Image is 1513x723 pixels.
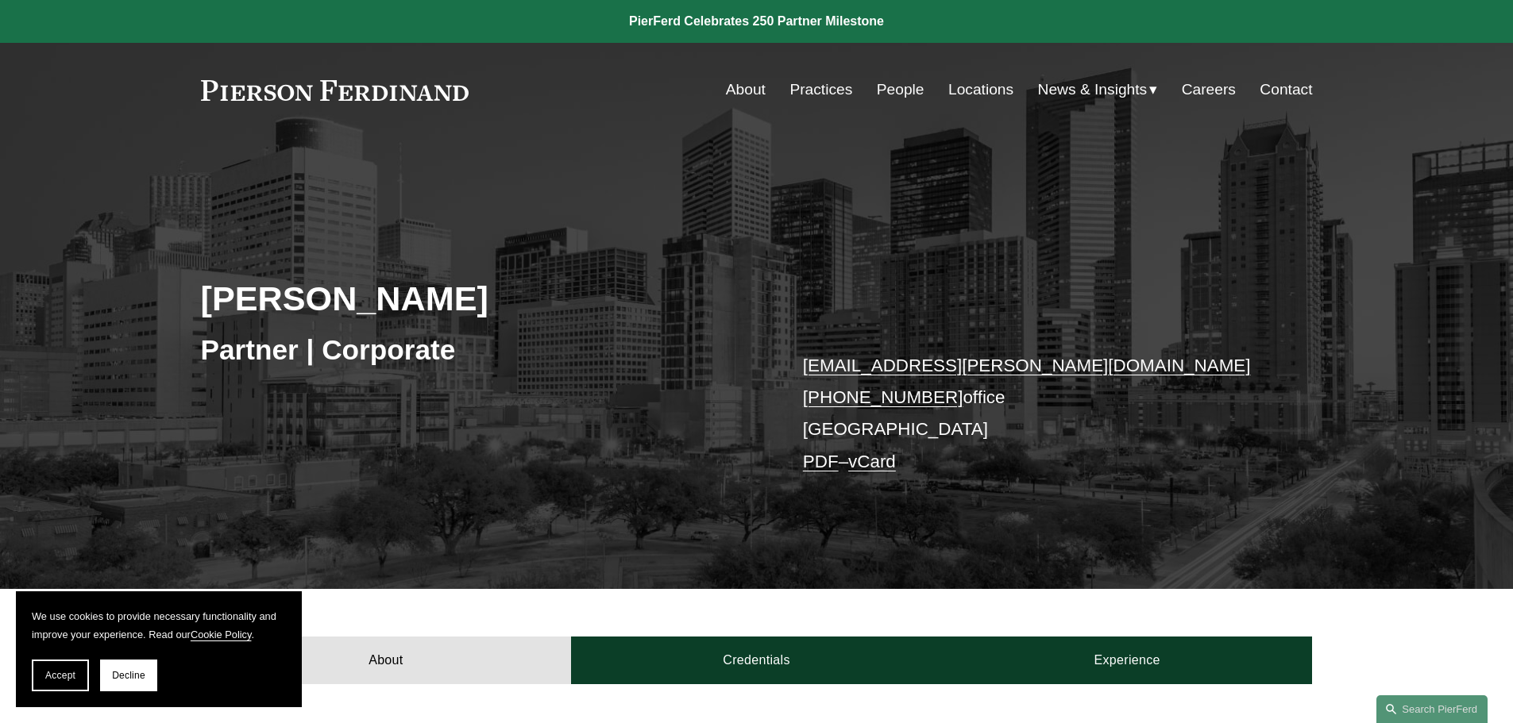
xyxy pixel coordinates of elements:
[1038,75,1158,105] a: folder dropdown
[877,75,924,105] a: People
[571,636,942,684] a: Credentials
[32,607,286,644] p: We use cookies to provide necessary functionality and improve your experience. Read our .
[948,75,1013,105] a: Locations
[32,660,89,691] button: Accept
[803,350,1266,478] p: office [GEOGRAPHIC_DATA] –
[1260,75,1312,105] a: Contact
[112,670,145,681] span: Decline
[789,75,852,105] a: Practices
[803,387,963,407] a: [PHONE_NUMBER]
[803,356,1251,375] a: [EMAIL_ADDRESS][PERSON_NAME][DOMAIN_NAME]
[100,660,157,691] button: Decline
[803,452,839,471] a: PDF
[16,591,302,707] section: Cookie banner
[1182,75,1236,105] a: Careers
[848,452,896,471] a: vCard
[45,670,75,681] span: Accept
[201,636,572,684] a: About
[1038,76,1148,104] span: News & Insights
[191,629,252,640] a: Cookie Policy
[1376,695,1488,723] a: Search this site
[201,278,757,319] h2: [PERSON_NAME]
[942,636,1313,684] a: Experience
[726,75,766,105] a: About
[201,333,757,367] h3: Partner | Corporate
